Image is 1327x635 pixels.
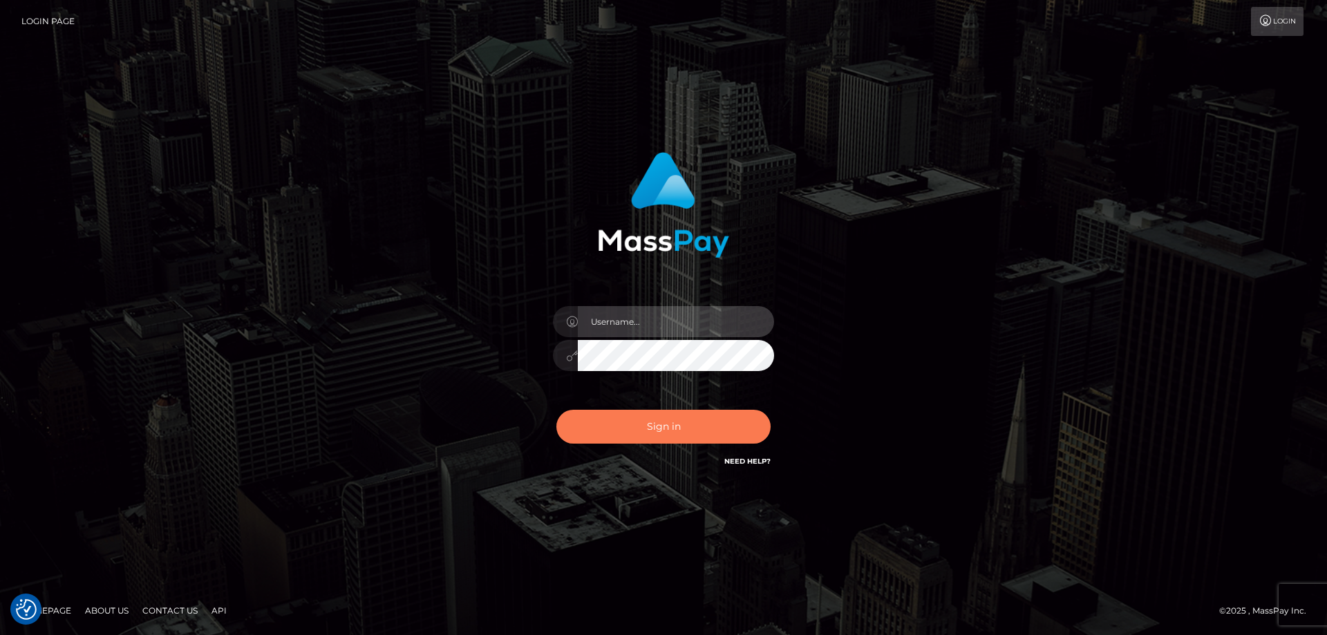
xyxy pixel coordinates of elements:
button: Consent Preferences [16,599,37,620]
img: Revisit consent button [16,599,37,620]
a: Login [1251,7,1304,36]
a: Homepage [15,600,77,621]
a: Login Page [21,7,75,36]
input: Username... [578,306,774,337]
div: © 2025 , MassPay Inc. [1219,603,1317,618]
button: Sign in [556,410,771,444]
a: Need Help? [724,457,771,466]
a: About Us [79,600,134,621]
a: Contact Us [137,600,203,621]
img: MassPay Login [598,152,729,258]
a: API [206,600,232,621]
